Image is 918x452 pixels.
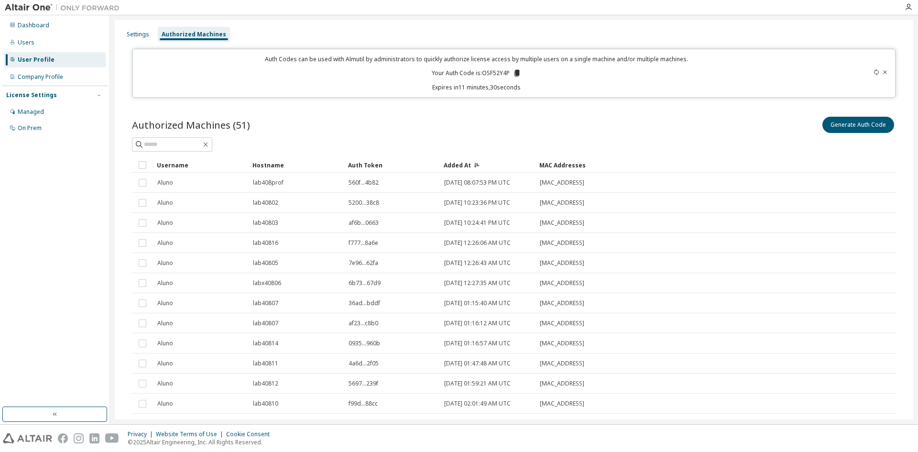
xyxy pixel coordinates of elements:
[349,299,380,307] span: 36ad...bddf
[540,340,584,347] span: [MAC_ADDRESS]
[253,320,278,327] span: lab40807
[822,117,894,133] button: Generate Auth Code
[253,179,284,187] span: lab408prof
[127,31,149,38] div: Settings
[253,400,278,408] span: lab40810
[157,179,173,187] span: Aluno
[226,430,275,438] div: Cookie Consent
[139,83,815,91] p: Expires in 11 minutes, 30 seconds
[6,91,57,99] div: License Settings
[444,279,511,287] span: [DATE] 12:27:35 AM UTC
[74,433,84,443] img: instagram.svg
[349,279,381,287] span: 6b73...67d9
[444,360,511,367] span: [DATE] 01:47:48 AM UTC
[444,219,510,227] span: [DATE] 10:24:41 PM UTC
[540,259,584,267] span: [MAC_ADDRESS]
[444,179,510,187] span: [DATE] 08:07:53 PM UTC
[540,400,584,408] span: [MAC_ADDRESS]
[349,239,378,247] span: f777...8a6e
[253,219,278,227] span: lab40803
[540,380,584,387] span: [MAC_ADDRESS]
[432,69,521,77] p: Your Auth Code is: OSF52Y4P
[128,438,275,446] p: © 2025 Altair Engineering, Inc. All Rights Reserved.
[156,430,226,438] div: Website Terms of Use
[157,199,173,207] span: Aluno
[18,39,34,46] div: Users
[349,320,378,327] span: af23...c8b0
[540,279,584,287] span: [MAC_ADDRESS]
[253,340,278,347] span: lab40814
[18,108,44,116] div: Managed
[349,199,379,207] span: 5200...38c8
[444,340,511,347] span: [DATE] 01:16:57 AM UTC
[444,199,510,207] span: [DATE] 10:23:36 PM UTC
[349,380,378,387] span: 5697...239f
[252,157,340,173] div: Hostname
[157,157,245,173] div: Username
[444,299,511,307] span: [DATE] 01:15:40 AM UTC
[157,219,173,227] span: Aluno
[18,124,42,132] div: On Prem
[162,31,226,38] div: Authorized Machines
[157,259,173,267] span: Aluno
[349,219,379,227] span: af6b...0663
[540,360,584,367] span: [MAC_ADDRESS]
[139,55,815,63] p: Auth Codes can be used with Almutil by administrators to quickly authorize license access by mult...
[58,433,68,443] img: facebook.svg
[539,157,791,173] div: MAC Addresses
[444,239,511,247] span: [DATE] 12:26:06 AM UTC
[540,179,584,187] span: [MAC_ADDRESS]
[253,279,281,287] span: labx40806
[157,340,173,347] span: Aluno
[157,320,173,327] span: Aluno
[540,219,584,227] span: [MAC_ADDRESS]
[349,400,378,408] span: f99d...88cc
[348,157,436,173] div: Auth Token
[349,360,379,367] span: 4a6d...2f05
[253,380,278,387] span: lab40812
[540,199,584,207] span: [MAC_ADDRESS]
[157,239,173,247] span: Aluno
[157,279,173,287] span: Aluno
[253,299,278,307] span: lab40807
[105,433,119,443] img: youtube.svg
[18,56,55,64] div: User Profile
[349,340,380,347] span: 0935...960b
[18,22,49,29] div: Dashboard
[444,400,511,408] span: [DATE] 02:01:49 AM UTC
[253,199,278,207] span: lab40802
[157,360,173,367] span: Aluno
[253,259,278,267] span: lab40805
[253,360,278,367] span: lab40811
[540,299,584,307] span: [MAC_ADDRESS]
[540,239,584,247] span: [MAC_ADDRESS]
[444,320,511,327] span: [DATE] 01:16:12 AM UTC
[253,239,278,247] span: lab40816
[157,400,173,408] span: Aluno
[157,380,173,387] span: Aluno
[444,380,511,387] span: [DATE] 01:59:21 AM UTC
[444,157,532,173] div: Added At
[18,73,63,81] div: Company Profile
[157,299,173,307] span: Aluno
[444,259,511,267] span: [DATE] 12:26:43 AM UTC
[132,118,250,132] span: Authorized Machines (51)
[349,259,378,267] span: 7e96...62fa
[89,433,99,443] img: linkedin.svg
[349,179,379,187] span: 560f...4b82
[540,320,584,327] span: [MAC_ADDRESS]
[3,433,52,443] img: altair_logo.svg
[128,430,156,438] div: Privacy
[5,3,124,12] img: Altair One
